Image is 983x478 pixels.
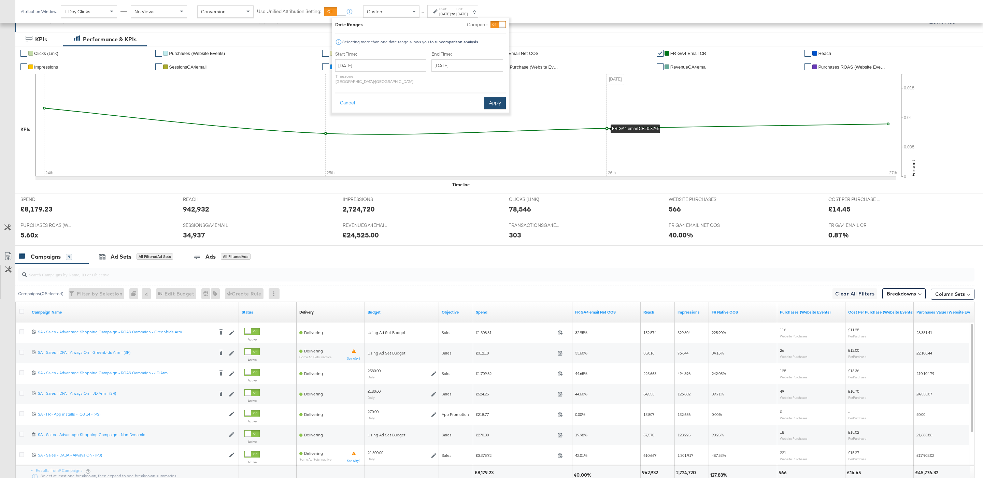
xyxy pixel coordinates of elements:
[916,391,932,396] span: £4,553.07
[848,416,866,420] sub: Per Purchase
[20,222,72,229] span: PURCHASES ROAS (WEBSITE EVENTS)
[183,222,234,229] span: SESSIONSGA4EMAIL
[643,453,656,458] span: 610,667
[804,63,811,70] a: ✔
[368,450,383,455] div: £1,300.00
[299,309,314,315] a: Reflects the ability of your Ad Campaign to achieve delivery based on ad states, schedule and bud...
[244,358,260,362] label: Active
[882,288,926,299] button: Breakdowns
[476,453,555,458] span: £3,375.72
[848,375,866,379] sub: Per Purchase
[343,230,379,240] div: £24,525.00
[848,457,866,461] sub: Per Purchase
[183,196,234,203] span: REACH
[368,350,436,356] div: Using Ad Set Budget
[183,204,209,214] div: 942,932
[848,348,859,353] span: £12.00
[38,432,226,438] a: SA - Sales - Advantage Shopping Campaign - Non Dynamic
[299,355,331,359] sub: Some Ad Sets Inactive
[669,196,720,203] span: WEBSITE PURCHASES
[456,7,468,11] label: End:
[643,432,654,437] span: 57,570
[35,35,47,43] div: KPIs
[657,63,664,70] a: ✔
[38,329,214,335] div: SA - Sales - Advantage Shopping Campaign - ROAS Campaign - Greenbids Arm
[476,371,555,376] span: £1,709.62
[221,254,251,260] div: All Filtered Ads
[299,309,314,315] div: Delivery
[343,204,375,214] div: 2,724,720
[643,350,654,356] span: 35,016
[848,309,914,315] a: The average cost for each purchase tracked by your Custom Audience pixel on your website after pe...
[20,63,27,70] a: ✔
[38,370,214,376] div: SA - Sales - Advantage Shopping Campaign - ROAS Campaign - JD Arm
[476,309,570,315] a: The total amount spent to date.
[712,371,726,376] span: 242.05%
[931,289,974,300] button: Column Sets
[32,309,236,315] a: Your campaign name.
[832,288,877,299] button: Clear All Filters
[848,450,859,455] span: £15.27
[848,354,866,359] sub: Per Purchase
[439,7,451,11] label: Start:
[575,453,587,458] span: 42.01%
[828,204,851,214] div: £14.45
[368,389,381,394] div: £180.00
[848,327,859,332] span: £11.28
[780,368,786,373] span: 128
[643,330,656,335] span: 152,874
[451,11,456,16] strong: to
[38,350,214,355] div: SA - Sales - DPA - Always On - Greenbids Arm - (SR)
[509,204,531,214] div: 78,546
[669,222,720,229] span: FR GA4 EMAIL NET COS
[439,11,451,17] div: [DATE]
[780,395,808,400] sub: Website Purchases
[828,196,880,203] span: COST PER PURCHASE (WEBSITE EVENTS)
[848,430,859,435] span: £15.02
[368,330,436,335] div: Using Ad Set Budget
[442,371,452,376] span: Sales
[848,368,859,373] span: £13.36
[38,411,226,417] div: SA - FR - App installs - iOS 14 - (PS)
[368,375,375,379] sub: Daily
[476,350,555,356] span: £312.10
[848,436,866,440] sub: Per Purchase
[155,50,162,57] a: ✔
[31,253,61,261] div: Campaigns
[456,11,468,17] div: [DATE]
[643,309,672,315] a: The number of people your ad was served to.
[335,51,426,57] label: Start Time:
[643,412,654,417] span: 13,807
[712,309,774,315] a: FR Native COS
[780,334,808,338] sub: Website Purchases
[916,330,932,335] span: £8,381.41
[804,50,811,57] a: ✔
[575,371,587,376] span: 44.65%
[20,204,53,214] div: £8,179.23
[244,399,260,403] label: Active
[244,337,260,342] label: Active
[304,432,323,437] span: Delivering
[818,51,831,56] span: Reach
[643,391,654,396] span: 54,553
[205,253,216,261] div: Ads
[335,21,363,28] div: Date Ranges
[780,457,808,461] sub: Website Purchases
[38,391,214,397] a: SA - Sales - DPA - Always On - JD Arm - (SR)
[368,395,375,400] sub: Daily
[678,309,706,315] a: The number of times your ad was served. On mobile apps an ad is counted as served the first time ...
[304,330,323,335] span: Delivering
[20,230,38,240] div: 5.60x
[343,196,394,203] span: IMPRESSIONS
[38,391,214,396] div: SA - Sales - DPA - Always On - JD Arm - (SR)
[484,97,506,109] button: Apply
[38,329,214,336] a: SA - Sales - Advantage Shopping Campaign - ROAS Campaign - Greenbids Arm
[642,469,660,476] div: 942,932
[575,330,587,335] span: 32.95%
[780,375,808,379] sub: Website Purchases
[575,412,585,417] span: 0.00%
[780,436,808,440] sub: Website Purchases
[678,412,690,417] span: 132,656
[66,254,72,260] div: 9
[779,469,789,476] div: 566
